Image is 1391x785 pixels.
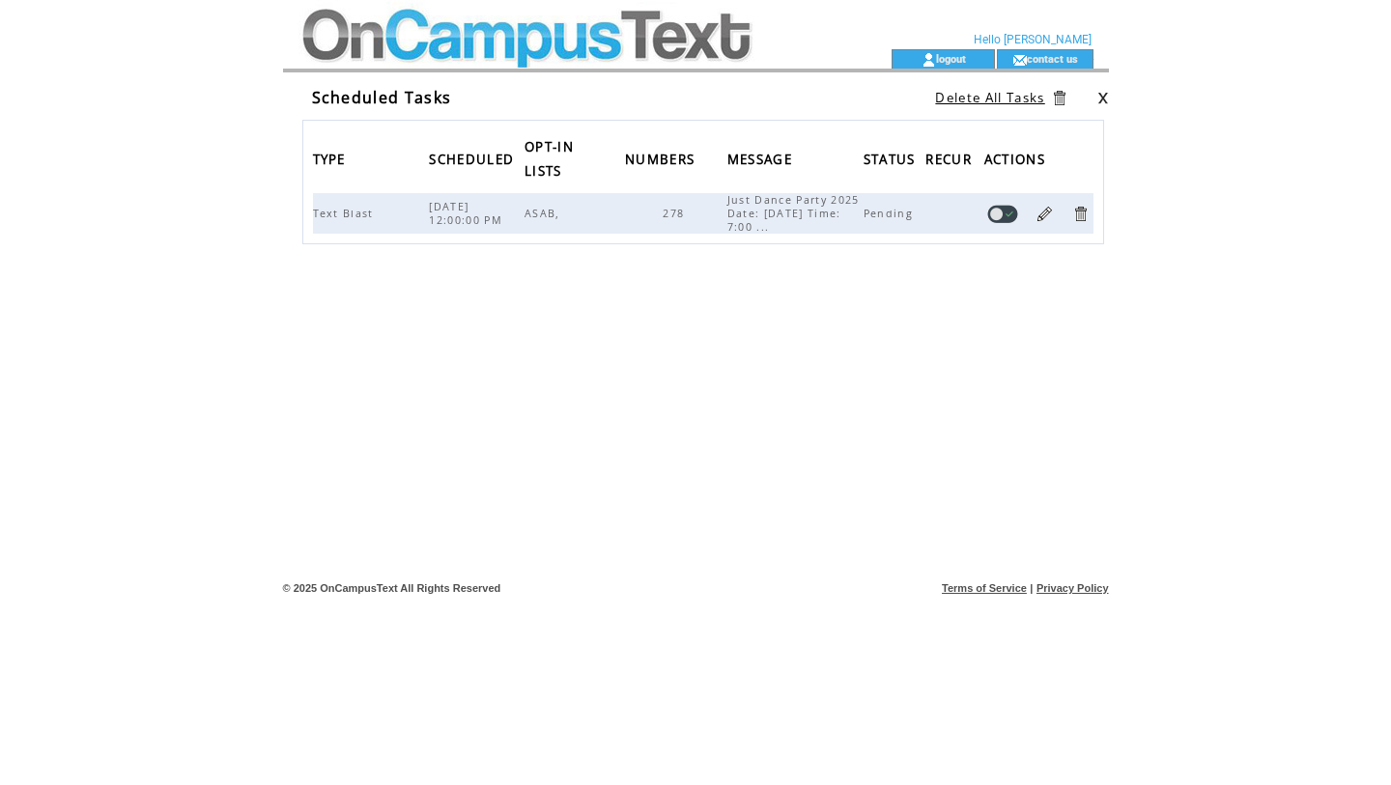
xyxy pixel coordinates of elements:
span: Hello [PERSON_NAME] [974,33,1092,46]
img: account_icon.gif [922,52,936,68]
span: MESSAGE [727,146,797,178]
span: RECUR [925,146,977,178]
a: STATUS [864,153,921,164]
span: STATUS [864,146,921,178]
span: [DATE] 12:00:00 PM [429,200,507,227]
span: NUMBERS [625,146,699,178]
a: Delete Task [1071,205,1090,223]
a: NUMBERS [625,153,699,164]
span: © 2025 OnCampusText All Rights Reserved [283,582,501,594]
a: Disable task [987,205,1018,223]
a: logout [936,52,966,65]
a: TYPE [313,153,351,164]
span: TYPE [313,146,351,178]
span: Text Blast [313,207,379,220]
a: Privacy Policy [1036,582,1109,594]
span: | [1030,582,1033,594]
a: RECUR [925,153,977,164]
span: ACTIONS [984,146,1050,178]
a: Delete All Tasks [935,89,1044,106]
span: ASAB, [525,207,565,220]
a: SCHEDULED [429,153,519,164]
a: MESSAGE [727,153,797,164]
span: Scheduled Tasks [312,87,452,108]
a: OPT-IN LISTS [525,140,574,176]
a: Terms of Service [942,582,1027,594]
a: contact us [1027,52,1078,65]
span: SCHEDULED [429,146,519,178]
span: Pending [864,207,918,220]
a: Edit Task [1036,205,1054,223]
span: 278 [663,207,689,220]
span: OPT-IN LISTS [525,133,574,189]
span: Just Dance Party 2025 Date: [DATE] Time: 7:00 ... [727,193,860,234]
img: contact_us_icon.gif [1012,52,1027,68]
